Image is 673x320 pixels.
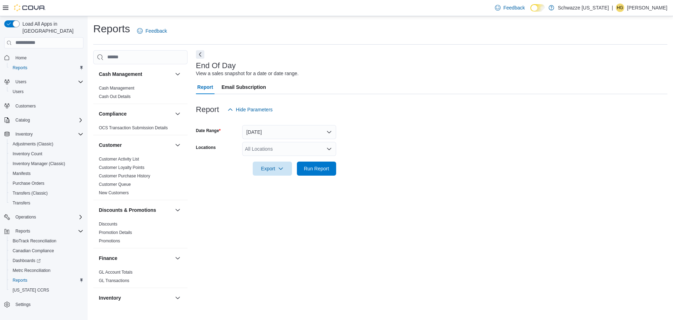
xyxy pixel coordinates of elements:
[10,150,45,158] a: Inventory Count
[10,286,83,294] span: Washington CCRS
[99,190,129,195] a: New Customers
[13,65,27,71] span: Reports
[10,87,83,96] span: Users
[13,277,27,283] span: Reports
[236,106,273,113] span: Hide Parameters
[10,256,83,265] span: Dashboards
[174,110,182,118] button: Compliance
[196,105,219,114] h3: Report
[7,285,86,295] button: [US_STATE] CCRS
[10,256,43,265] a: Dashboards
[99,142,122,149] h3: Customer
[13,181,45,186] span: Purchase Orders
[10,140,56,148] a: Adjustments (Classic)
[99,165,144,170] span: Customer Loyalty Points
[99,207,172,214] button: Discounts & Promotions
[93,155,188,200] div: Customer
[10,64,83,72] span: Reports
[174,206,182,214] button: Discounts & Promotions
[10,276,30,285] a: Reports
[99,94,131,99] a: Cash Out Details
[503,4,525,11] span: Feedback
[15,228,30,234] span: Reports
[99,182,131,187] a: Customer Queue
[10,64,30,72] a: Reports
[145,27,167,34] span: Feedback
[7,139,86,149] button: Adjustments (Classic)
[99,142,172,149] button: Customer
[7,178,86,188] button: Purchase Orders
[196,61,236,70] h3: End Of Day
[1,212,86,222] button: Operations
[99,270,132,275] a: GL Account Totals
[13,116,33,124] button: Catalog
[1,226,86,236] button: Reports
[10,159,68,168] a: Inventory Manager (Classic)
[99,255,172,262] button: Finance
[15,55,27,61] span: Home
[222,80,266,94] span: Email Subscription
[13,227,83,235] span: Reports
[13,300,33,309] a: Settings
[627,4,667,12] p: [PERSON_NAME]
[13,213,83,221] span: Operations
[10,237,59,245] a: BioTrack Reconciliation
[558,4,609,12] p: Schwazze [US_STATE]
[174,70,182,78] button: Cash Management
[99,255,117,262] h3: Finance
[99,86,134,91] a: Cash Management
[1,77,86,87] button: Users
[10,237,83,245] span: BioTrack Reconciliation
[13,89,23,94] span: Users
[99,165,144,170] a: Customer Loyalty Points
[99,269,132,275] span: GL Account Totals
[10,247,57,255] a: Canadian Compliance
[13,141,53,147] span: Adjustments (Classic)
[7,246,86,256] button: Canadian Compliance
[257,162,288,176] span: Export
[10,179,83,188] span: Purchase Orders
[612,4,613,12] p: |
[10,199,33,207] a: Transfers
[7,63,86,73] button: Reports
[93,124,188,135] div: Compliance
[15,131,33,137] span: Inventory
[13,258,41,263] span: Dashboards
[134,24,170,38] a: Feedback
[13,116,83,124] span: Catalog
[196,128,221,133] label: Date Range
[99,207,156,214] h3: Discounts & Promotions
[242,125,336,139] button: [DATE]
[10,169,33,178] a: Manifests
[99,85,134,91] span: Cash Management
[99,110,172,117] button: Compliance
[13,213,39,221] button: Operations
[93,22,130,36] h1: Reports
[7,87,86,97] button: Users
[13,287,49,293] span: [US_STATE] CCRS
[13,248,54,254] span: Canadian Compliance
[99,278,129,283] a: GL Transactions
[196,70,299,77] div: View a sales snapshot for a date or date range.
[13,227,33,235] button: Reports
[7,169,86,178] button: Manifests
[99,239,120,243] a: Promotions
[10,286,52,294] a: [US_STATE] CCRS
[326,146,332,152] button: Open list of options
[7,236,86,246] button: BioTrack Reconciliation
[99,230,132,235] a: Promotion Details
[225,103,276,117] button: Hide Parameters
[7,275,86,285] button: Reports
[7,159,86,169] button: Inventory Manager (Classic)
[13,300,83,309] span: Settings
[13,130,83,138] span: Inventory
[13,171,30,176] span: Manifests
[13,238,56,244] span: BioTrack Reconciliation
[7,188,86,198] button: Transfers (Classic)
[197,80,213,94] span: Report
[10,247,83,255] span: Canadian Compliance
[10,150,83,158] span: Inventory Count
[99,174,150,178] a: Customer Purchase History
